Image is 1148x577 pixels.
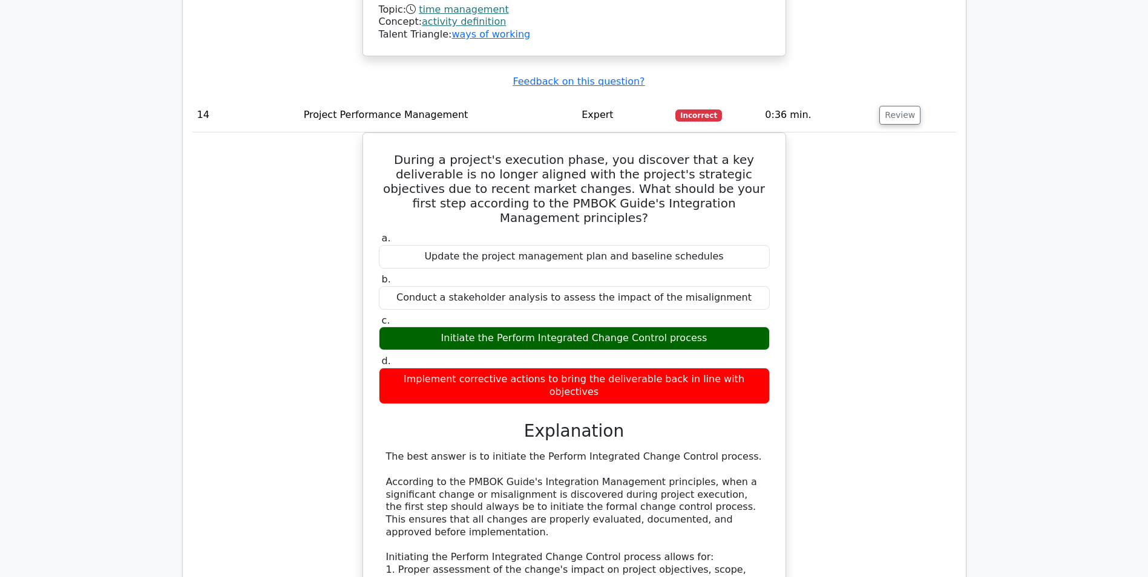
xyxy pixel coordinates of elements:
[760,98,874,132] td: 0:36 min.
[382,315,390,326] span: c.
[192,98,299,132] td: 14
[675,109,722,122] span: Incorrect
[379,286,770,310] div: Conduct a stakeholder analysis to assess the impact of the misalignment
[379,4,770,41] div: Talent Triangle:
[382,273,391,285] span: b.
[386,421,763,442] h3: Explanation
[379,16,770,28] div: Concept:
[382,355,391,367] span: d.
[419,4,508,15] a: time management
[379,245,770,269] div: Update the project management plan and baseline schedules
[382,232,391,244] span: a.
[379,368,770,404] div: Implement corrective actions to bring the deliverable back in line with objectives
[577,98,671,132] td: Expert
[879,106,920,125] button: Review
[422,16,506,27] a: activity definition
[379,4,770,16] div: Topic:
[378,152,771,225] h5: During a project's execution phase, you discover that a key deliverable is no longer aligned with...
[451,28,530,40] a: ways of working
[379,327,770,350] div: Initiate the Perform Integrated Change Control process
[513,76,645,87] a: Feedback on this question?
[299,98,577,132] td: Project Performance Management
